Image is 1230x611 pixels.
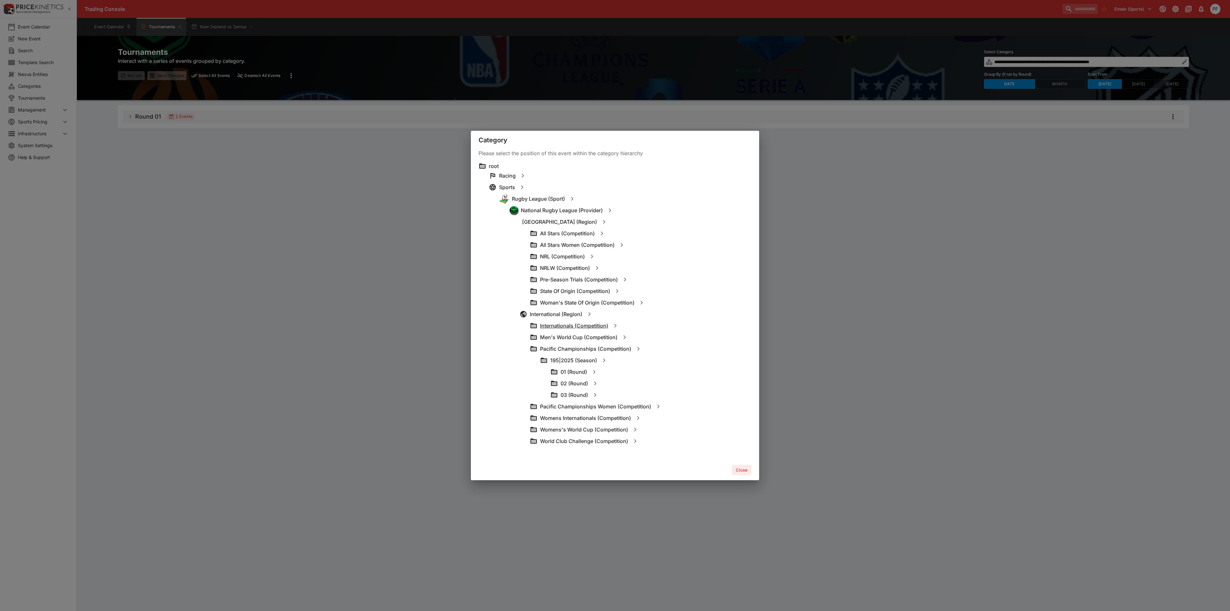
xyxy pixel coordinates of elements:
h6: Womens Internationals (Competition) [540,415,631,422]
h6: Rugby League (Sport) [512,196,565,202]
h6: All Stars (Competition) [540,230,595,237]
h6: 01 (Round) [561,369,587,375]
h6: 03 (Round) [561,392,588,398]
div: Category [471,131,759,149]
h6: Men's World Cup (Competition) [540,334,618,341]
button: Close [732,465,751,475]
h6: Pacific Championships Women (Competition) [540,403,651,410]
h6: Internationals (Competition) [540,322,608,329]
h6: 195|2025 (Season) [550,357,597,364]
h6: [GEOGRAPHIC_DATA] (Region) [522,219,597,225]
p: Please select the position of this event within the category hierarchy [479,149,751,157]
h6: World Club Challenge (Competition) [540,438,628,445]
h6: Pacific Championships (Competition) [540,346,631,352]
img: nrl.png [510,206,518,214]
h6: Racing [499,172,516,179]
h6: State Of Origin (Competition) [540,288,610,295]
h6: National Rugby League (Provider) [521,207,603,214]
h6: Pre-Season Trials (Competition) [540,276,618,283]
h6: Woman's State Of Origin (Competition) [540,299,635,306]
h6: Womens's World Cup (Competition) [540,426,628,433]
h6: NRLW (Competition) [540,265,590,272]
div: National Rugby League [509,206,518,215]
h6: NRL (Competition) [540,253,585,260]
h6: International (Region) [530,311,582,318]
h6: Sports [499,184,515,191]
h6: root [489,163,499,170]
img: rugby_league.png [499,194,509,204]
h6: 02 (Round) [561,380,588,387]
h6: All Stars Women (Competition) [540,242,615,248]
